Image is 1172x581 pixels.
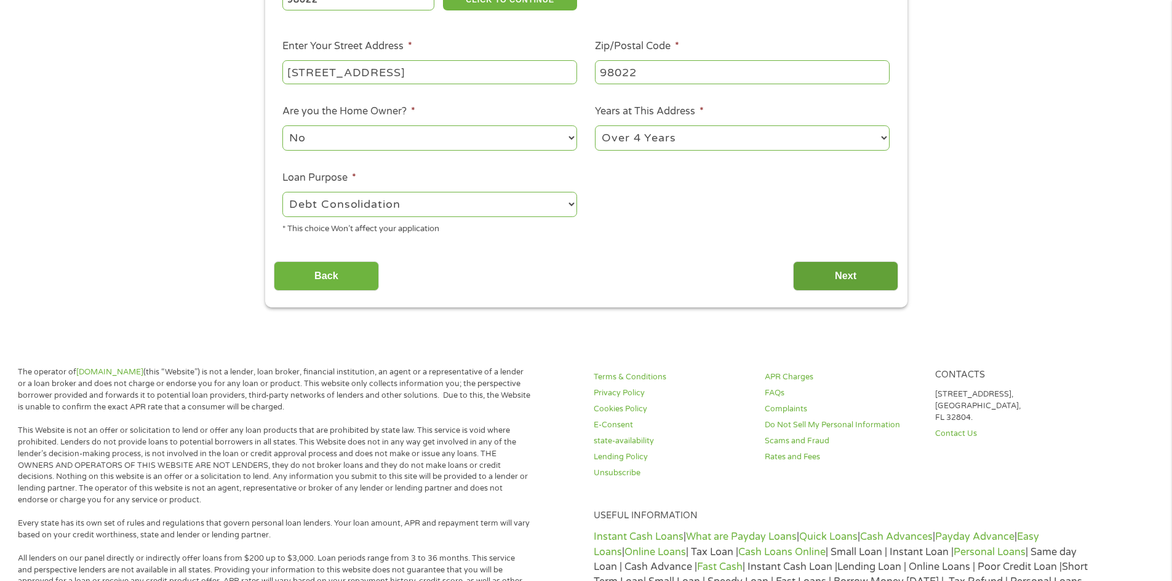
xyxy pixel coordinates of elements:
h4: Useful Information [594,510,1091,522]
a: FAQs [765,387,921,399]
a: E-Consent [594,419,750,431]
a: Terms & Conditions [594,371,750,383]
a: Scams and Fraud [765,435,921,447]
a: Payday Advance [935,531,1015,543]
input: Next [793,261,898,291]
div: * This choice Won’t affect your application [282,219,577,235]
a: Instant Cash Loans [594,531,684,543]
a: Privacy Policy [594,387,750,399]
a: Contact Us [935,428,1091,440]
h4: Contacts [935,370,1091,381]
a: Do Not Sell My Personal Information [765,419,921,431]
a: Fast Cash [697,561,743,573]
a: Rates and Fees [765,451,921,463]
label: Enter Your Street Address [282,40,412,53]
a: Cash Loans Online [738,546,826,558]
a: Personal Loans [954,546,1026,558]
a: Online Loans [624,546,686,558]
a: APR Charges [765,371,921,383]
p: This Website is not an offer or solicitation to lend or offer any loan products that are prohibit... [18,425,531,506]
a: Unsubscribe [594,467,750,479]
label: Loan Purpose [282,172,356,184]
a: state-availability [594,435,750,447]
p: [STREET_ADDRESS], [GEOGRAPHIC_DATA], FL 32804. [935,389,1091,424]
a: Cash Advances [860,531,933,543]
a: [DOMAIN_NAME] [76,367,143,377]
input: Back [274,261,379,291]
a: Quick Loans [799,531,858,543]
label: Years at This Address [595,105,704,118]
p: The operator of (this “Website”) is not a lender, loan broker, financial institution, an agent or... [18,366,531,413]
input: 1 Main Street [282,60,577,84]
p: Every state has its own set of rules and regulations that govern personal loan lenders. Your loan... [18,518,531,541]
label: Zip/Postal Code [595,40,679,53]
a: Cookies Policy [594,403,750,415]
label: Are you the Home Owner? [282,105,415,118]
a: Lending Policy [594,451,750,463]
a: Complaints [765,403,921,415]
a: Easy Loans [594,531,1039,558]
a: What are Payday Loans [686,531,797,543]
